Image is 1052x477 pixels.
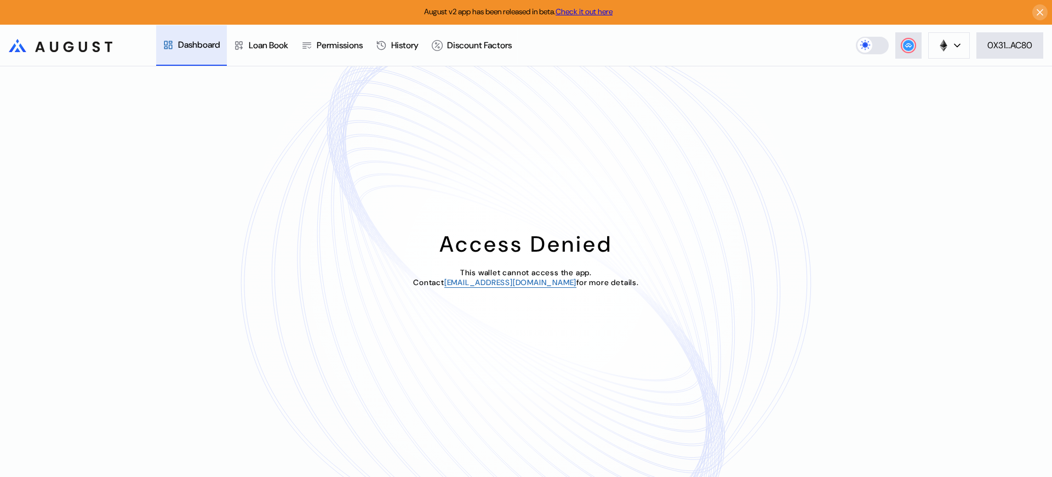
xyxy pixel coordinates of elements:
[425,25,518,66] a: Discount Factors
[928,32,970,59] button: chain logo
[227,25,295,66] a: Loan Book
[447,39,512,51] div: Discount Factors
[317,39,363,51] div: Permissions
[369,25,425,66] a: History
[413,268,639,287] span: This wallet cannot access the app. Contact for more details.
[556,7,613,16] a: Check it out here
[976,32,1043,59] button: 0X31...AC80
[249,39,288,51] div: Loan Book
[391,39,419,51] div: History
[178,39,220,50] div: Dashboard
[424,7,613,16] span: August v2 app has been released in beta.
[987,39,1032,51] div: 0X31...AC80
[295,25,369,66] a: Permissions
[937,39,950,52] img: chain logo
[439,230,613,258] div: Access Denied
[156,25,227,66] a: Dashboard
[444,277,576,288] a: [EMAIL_ADDRESS][DOMAIN_NAME]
